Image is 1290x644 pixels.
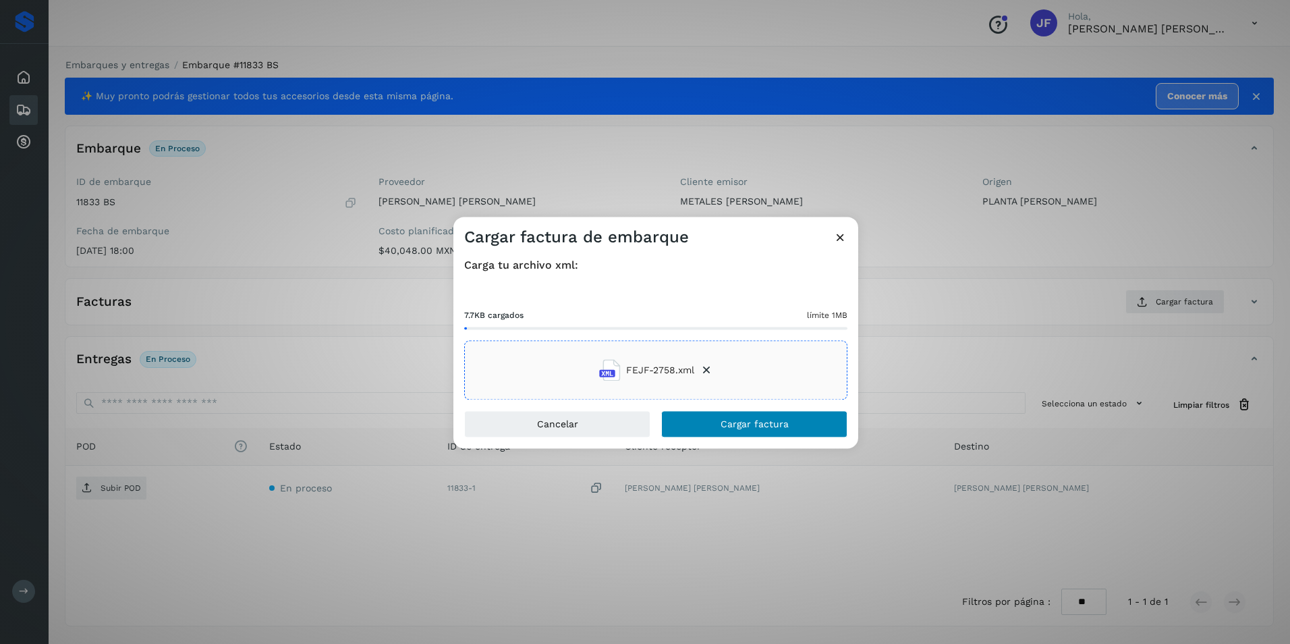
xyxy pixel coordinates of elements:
h3: Cargar factura de embarque [464,227,689,247]
span: Cargar factura [721,420,789,429]
span: FEJF-2758.xml [626,363,694,377]
button: Cancelar [464,411,650,438]
span: Cancelar [537,420,578,429]
h4: Carga tu archivo xml: [464,259,847,271]
button: Cargar factura [661,411,847,438]
span: 7.7KB cargados [464,310,524,322]
span: límite 1MB [807,310,847,322]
